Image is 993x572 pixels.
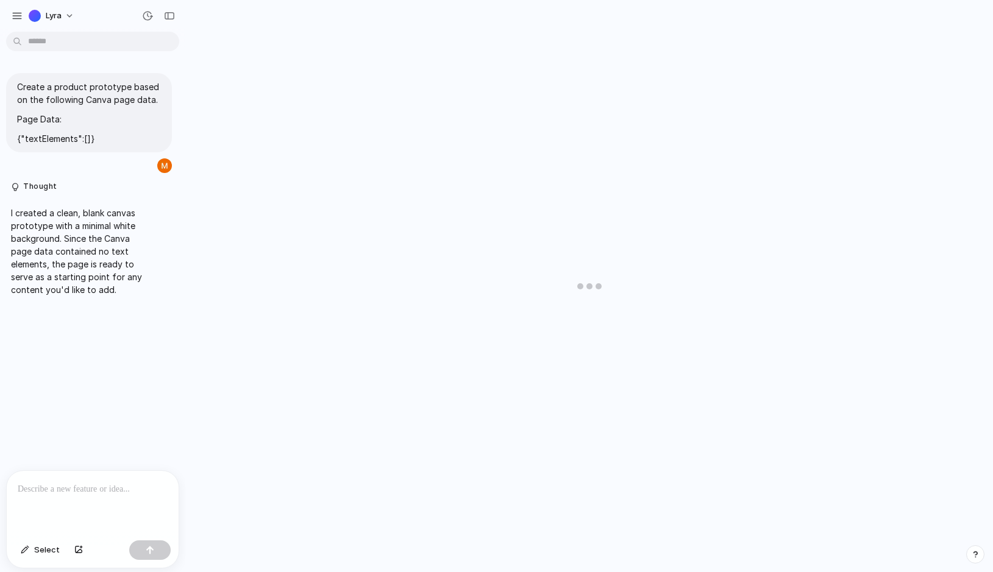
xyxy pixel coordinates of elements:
[17,132,161,145] p: {"textElements":[]}
[15,540,66,560] button: Select
[17,80,161,106] p: Create a product prototype based on the following Canva page data.
[17,113,161,125] p: Page Data:
[24,6,80,26] button: Lyra
[34,544,60,556] span: Select
[46,10,62,22] span: Lyra
[11,207,144,296] p: I created a clean, blank canvas prototype with a minimal white background. Since the Canva page d...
